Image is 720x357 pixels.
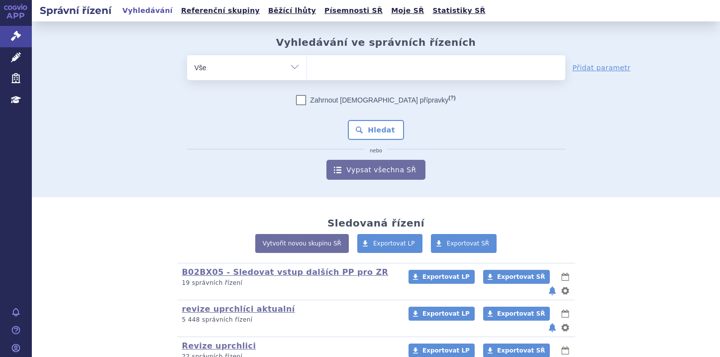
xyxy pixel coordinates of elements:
[276,36,476,48] h2: Vyhledávání ve správních řízeních
[182,279,396,287] p: 19 správních řízení
[447,240,490,247] span: Exportovat SŘ
[365,148,387,154] i: nebo
[348,120,404,140] button: Hledat
[326,160,425,180] a: Vypsat všechna SŘ
[547,285,557,297] button: notifikace
[422,310,470,317] span: Exportovat LP
[327,217,424,229] h2: Sledovaná řízení
[178,4,263,17] a: Referenční skupiny
[422,273,470,280] span: Exportovat LP
[182,341,256,351] a: Revize uprchlici
[573,63,631,73] a: Přidat parametr
[182,267,389,277] a: B02BX05 - Sledovat vstup dalších PP pro ZR
[373,240,415,247] span: Exportovat LP
[560,271,570,283] button: lhůty
[422,347,470,354] span: Exportovat LP
[560,322,570,334] button: nastavení
[547,322,557,334] button: notifikace
[119,4,176,17] a: Vyhledávání
[429,4,488,17] a: Statistiky SŘ
[182,316,396,324] p: 5 448 správních řízení
[409,307,475,321] a: Exportovat LP
[560,345,570,357] button: lhůty
[357,234,422,253] a: Exportovat LP
[497,310,545,317] span: Exportovat SŘ
[483,270,550,284] a: Exportovat SŘ
[265,4,319,17] a: Běžící lhůty
[560,308,570,320] button: lhůty
[255,234,349,253] a: Vytvořit novou skupinu SŘ
[431,234,497,253] a: Exportovat SŘ
[483,307,550,321] a: Exportovat SŘ
[388,4,427,17] a: Moje SŘ
[448,95,455,101] abbr: (?)
[497,273,545,280] span: Exportovat SŘ
[32,3,119,17] h2: Správní řízení
[409,270,475,284] a: Exportovat LP
[497,347,545,354] span: Exportovat SŘ
[182,304,295,314] a: revize uprchlíci aktualní
[296,95,455,105] label: Zahrnout [DEMOGRAPHIC_DATA] přípravky
[321,4,386,17] a: Písemnosti SŘ
[560,285,570,297] button: nastavení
